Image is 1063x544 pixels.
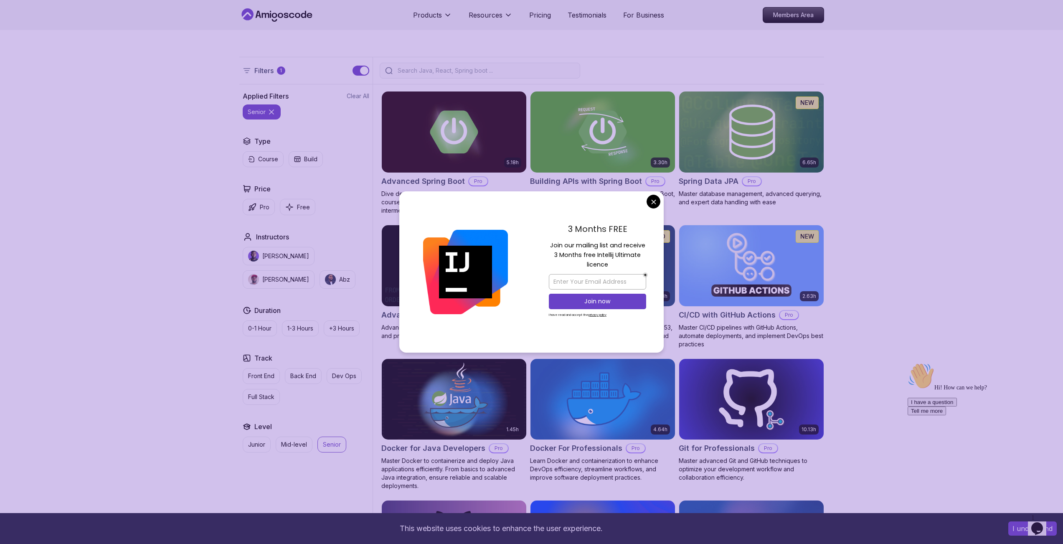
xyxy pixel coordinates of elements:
button: +3 Hours [324,320,360,336]
p: Pro [260,203,269,211]
p: NEW [800,232,814,241]
a: Advanced Spring Boot card5.18hAdvanced Spring BootProDive deep into Spring Boot with our advanced... [381,91,527,215]
p: Pro [490,444,508,452]
button: instructor img[PERSON_NAME] [243,270,315,289]
button: Clear All [347,92,369,100]
p: Full Stack [248,393,274,401]
p: Products [413,10,442,20]
h2: Advanced Databases [381,309,462,321]
p: Learn Docker and containerization to enhance DevOps efficiency, streamline workflows, and improve... [530,457,675,482]
a: Spring Data JPA card6.65hNEWSpring Data JPAProMaster database management, advanced querying, and ... [679,91,824,206]
h2: Level [254,422,272,432]
button: instructor img[PERSON_NAME] [243,247,315,265]
button: Senior [317,437,346,452]
img: :wave: [3,3,30,30]
p: Pro [627,444,645,452]
button: Dev Ops [327,368,362,384]
button: Front End [243,368,280,384]
button: Resources [469,10,512,27]
div: 👋Hi! How can we help?I have a questionTell me more [3,3,154,56]
img: Git for Professionals card [679,359,824,440]
h2: Price [254,184,271,194]
img: instructor img [325,274,336,285]
p: 3.30h [653,159,667,166]
iframe: chat widget [1028,511,1055,536]
p: 2.63h [802,293,816,300]
img: instructor img [248,251,259,262]
a: Members Area [763,7,824,23]
h2: Track [254,353,272,363]
h2: Type [254,136,271,146]
p: Dive deep into Spring Boot with our advanced course, designed to take your skills from intermedia... [381,190,527,215]
img: instructor img [248,274,259,285]
p: 6.65h [802,159,816,166]
button: Mid-level [276,437,312,452]
p: Dev Ops [332,372,356,380]
p: Free [297,203,310,211]
button: I have a question [3,38,53,47]
p: Learn to build robust, scalable APIs with Spring Boot, mastering REST principles, JSON handling, ... [530,190,675,215]
p: Master CI/CD pipelines with GitHub Actions, automate deployments, and implement DevOps best pract... [679,323,824,348]
button: 1-3 Hours [282,320,319,336]
p: Pro [646,177,665,186]
a: CI/CD with GitHub Actions card2.63hNEWCI/CD with GitHub ActionsProMaster CI/CD pipelines with Git... [679,225,824,348]
p: Pro [780,311,798,319]
button: Pro [243,199,275,215]
p: Pro [469,177,487,186]
button: Build [289,151,323,167]
img: Advanced Databases card [382,225,526,306]
button: 0-1 Hour [243,320,277,336]
h2: Advanced Spring Boot [381,175,465,187]
p: Pricing [529,10,551,20]
p: +3 Hours [329,324,354,333]
a: Git for Professionals card10.13hGit for ProfessionalsProMaster advanced Git and GitHub techniques... [679,358,824,482]
p: Pro [743,177,761,186]
p: Members Area [763,8,824,23]
button: Accept cookies [1008,521,1057,536]
button: senior [243,104,281,119]
img: Docker For Professionals card [530,359,675,440]
p: Pro [759,444,777,452]
button: Products [413,10,452,27]
a: Testimonials [568,10,606,20]
p: Senior [323,440,341,449]
h2: Docker For Professionals [530,442,622,454]
p: NEW [800,99,814,107]
p: 1-3 Hours [287,324,313,333]
img: Advanced Spring Boot card [382,92,526,173]
h2: Instructors [256,232,289,242]
div: This website uses cookies to enhance the user experience. [6,519,996,538]
a: Building APIs with Spring Boot card3.30hBuilding APIs with Spring BootProLearn to build robust, s... [530,91,675,215]
a: Docker for Java Developers card1.45hDocker for Java DevelopersProMaster Docker to containerize an... [381,358,527,491]
p: 10.13h [802,426,816,433]
button: instructor imgAbz [320,270,355,289]
button: Course [243,151,284,167]
p: 4.64h [653,426,667,433]
button: Junior [243,437,271,452]
a: For Business [623,10,664,20]
p: Master Docker to containerize and deploy Java applications efficiently. From basics to advanced J... [381,457,527,490]
img: Building APIs with Spring Boot card [530,92,675,173]
img: Docker for Java Developers card [382,359,526,440]
h2: Duration [254,305,281,315]
iframe: chat widget [904,359,1055,506]
button: Back End [285,368,322,384]
h2: Spring Data JPA [679,175,738,187]
p: Resources [469,10,502,20]
button: Free [280,199,315,215]
h2: Building APIs with Spring Boot [530,175,642,187]
p: Build [304,155,317,163]
h2: Docker for Java Developers [381,442,485,454]
p: [PERSON_NAME] [262,275,309,284]
p: Junior [248,440,265,449]
h2: Applied Filters [243,91,289,101]
p: Course [258,155,278,163]
p: Mid-level [281,440,307,449]
p: Filters [254,66,274,76]
p: 1.45h [506,426,519,433]
p: senior [248,108,266,116]
span: Hi! How can we help? [3,25,83,31]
